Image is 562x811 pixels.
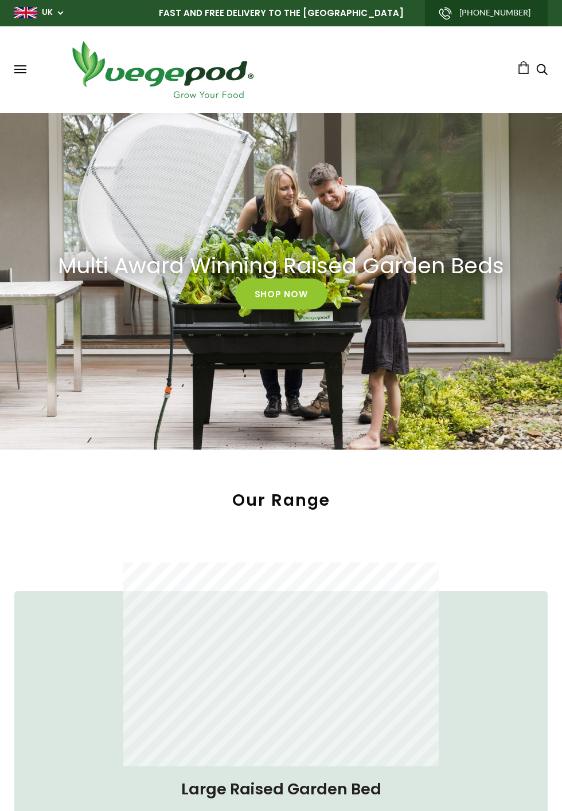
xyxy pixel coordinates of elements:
img: gb_large.png [14,7,37,18]
a: Shop Now [235,279,327,310]
h4: Large Raised Garden Bed [26,778,536,801]
h2: Our Range [14,490,548,511]
img: Vegepod [62,38,263,101]
a: UK [42,7,53,18]
a: Multi Award Winning Raised Garden Beds [57,253,506,278]
a: Search [536,65,548,77]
